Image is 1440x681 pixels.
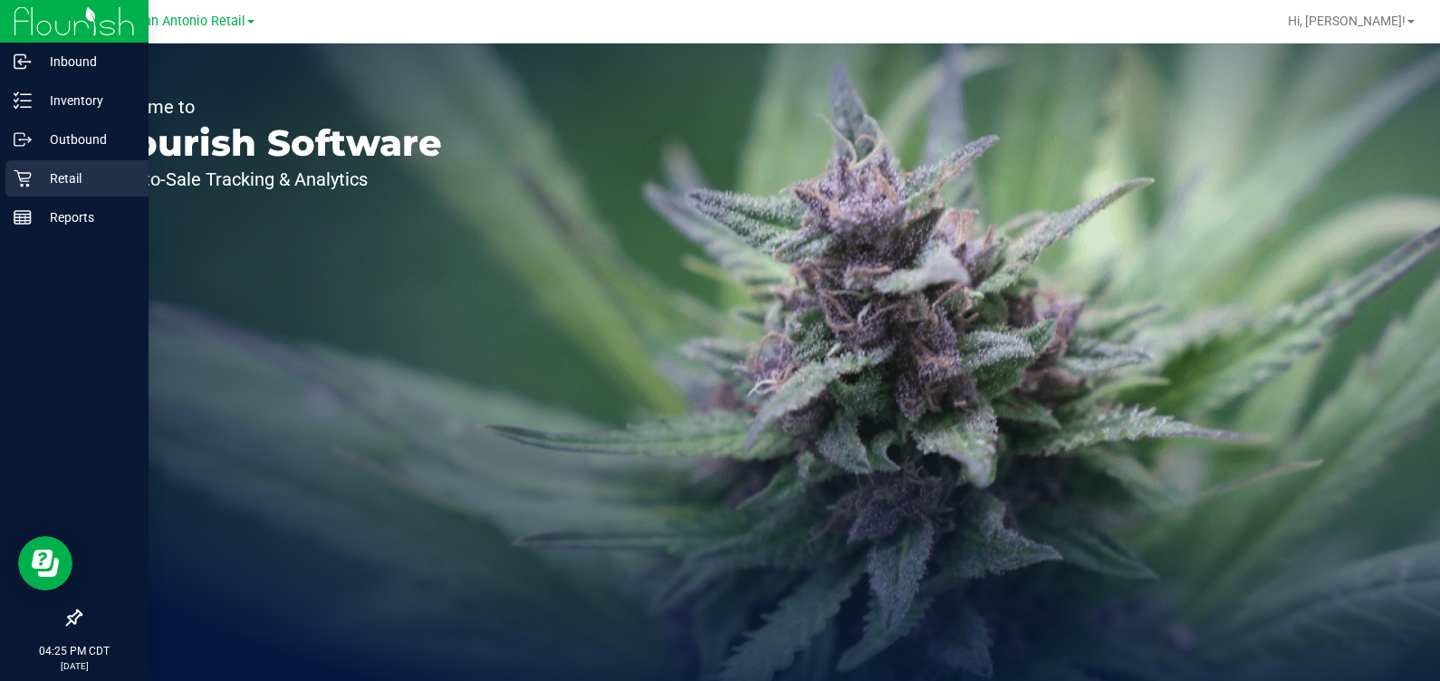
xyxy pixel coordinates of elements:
[14,130,32,149] inline-svg: Outbound
[18,536,72,590] iframe: Resource center
[14,208,32,226] inline-svg: Reports
[8,643,140,659] p: 04:25 PM CDT
[32,206,140,228] p: Reports
[32,51,140,72] p: Inbound
[116,14,245,29] span: TX San Antonio Retail
[32,90,140,111] p: Inventory
[98,98,442,116] p: Welcome to
[98,170,442,188] p: Seed-to-Sale Tracking & Analytics
[14,169,32,187] inline-svg: Retail
[98,125,442,161] p: Flourish Software
[32,168,140,189] p: Retail
[14,53,32,71] inline-svg: Inbound
[14,91,32,110] inline-svg: Inventory
[32,129,140,150] p: Outbound
[1288,14,1406,28] span: Hi, [PERSON_NAME]!
[8,659,140,673] p: [DATE]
